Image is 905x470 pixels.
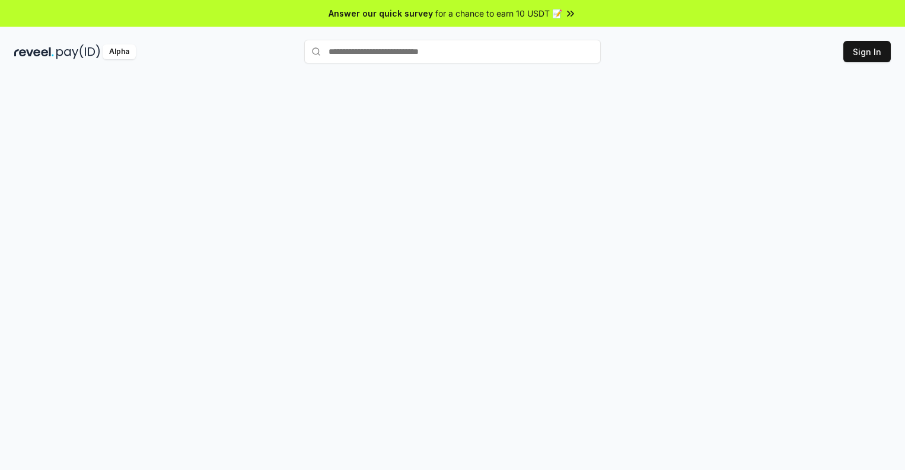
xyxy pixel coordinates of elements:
[14,44,54,59] img: reveel_dark
[103,44,136,59] div: Alpha
[843,41,891,62] button: Sign In
[56,44,100,59] img: pay_id
[329,7,433,20] span: Answer our quick survey
[435,7,562,20] span: for a chance to earn 10 USDT 📝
